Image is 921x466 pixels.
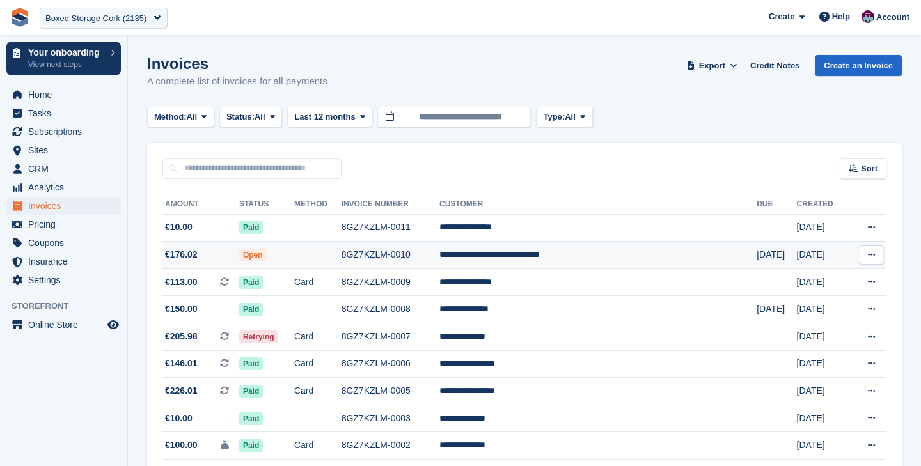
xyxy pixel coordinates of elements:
td: 8GZ7KZLM-0010 [342,242,439,269]
td: [DATE] [797,242,849,269]
h1: Invoices [147,55,327,72]
a: Your onboarding View next steps [6,42,121,75]
td: Card [294,432,342,460]
span: €176.02 [165,248,198,261]
button: Method: All [147,107,214,128]
a: menu [6,271,121,289]
p: Your onboarding [28,48,104,57]
a: menu [6,123,121,141]
a: menu [6,234,121,252]
span: €10.00 [165,412,193,425]
td: Card [294,323,342,351]
a: menu [6,86,121,104]
span: €226.01 [165,384,198,398]
td: 8GZ7KZLM-0009 [342,268,439,296]
span: Storefront [12,300,127,313]
span: Pricing [28,215,105,233]
span: Sort [861,162,878,175]
th: Amount [162,194,239,215]
span: Create [769,10,794,23]
span: Method: [154,111,187,123]
p: A complete list of invoices for all payments [147,74,327,89]
span: €113.00 [165,276,198,289]
span: Retrying [239,330,278,343]
span: All [565,111,576,123]
td: 8GZ7KZLM-0002 [342,432,439,460]
td: [DATE] [797,350,849,378]
td: [DATE] [797,268,849,296]
button: Export [684,55,740,76]
span: Type: [543,111,565,123]
a: Preview store [106,317,121,332]
a: menu [6,316,121,334]
span: Tasks [28,104,105,122]
span: Subscriptions [28,123,105,141]
a: Create an Invoice [815,55,902,76]
span: Paid [239,385,263,398]
span: Home [28,86,105,104]
p: View next steps [28,59,104,70]
div: Boxed Storage Cork (2135) [45,12,146,25]
img: stora-icon-8386f47178a22dfd0bd8f6a31ec36ba5ce8667c1dd55bd0f319d3a0aa187defe.svg [10,8,29,27]
span: Online Store [28,316,105,334]
a: menu [6,160,121,178]
th: Invoice Number [342,194,439,215]
span: CRM [28,160,105,178]
td: [DATE] [797,323,849,351]
span: €146.01 [165,357,198,370]
span: Analytics [28,178,105,196]
button: Type: All [536,107,592,128]
th: Status [239,194,294,215]
td: 8GZ7KZLM-0008 [342,296,439,323]
span: Paid [239,412,263,425]
td: [DATE] [797,432,849,460]
span: €10.00 [165,221,193,234]
th: Method [294,194,342,215]
td: [DATE] [797,378,849,405]
td: 8GZ7KZLM-0007 [342,323,439,351]
td: 8GZ7KZLM-0003 [342,405,439,432]
span: €100.00 [165,439,198,452]
span: Settings [28,271,105,289]
button: Last 12 months [287,107,372,128]
a: menu [6,215,121,233]
span: Account [876,11,909,24]
span: Paid [239,357,263,370]
span: Last 12 months [294,111,355,123]
span: Export [699,59,725,72]
td: 8GZ7KZLM-0011 [342,214,439,242]
span: Help [832,10,850,23]
td: [DATE] [757,242,796,269]
span: Paid [239,221,263,234]
th: Customer [439,194,757,215]
th: Due [757,194,796,215]
span: €205.98 [165,330,198,343]
td: [DATE] [757,296,796,323]
span: Open [239,249,267,261]
img: Brian Young [862,10,874,23]
span: Paid [239,439,263,452]
td: 8GZ7KZLM-0005 [342,378,439,405]
span: Status: [226,111,255,123]
button: Status: All [219,107,282,128]
td: Card [294,350,342,378]
span: All [255,111,265,123]
span: Invoices [28,197,105,215]
span: Coupons [28,234,105,252]
td: 8GZ7KZLM-0006 [342,350,439,378]
td: [DATE] [797,296,849,323]
a: menu [6,141,121,159]
span: All [187,111,198,123]
a: Credit Notes [745,55,805,76]
span: Insurance [28,252,105,270]
td: [DATE] [797,214,849,242]
span: Paid [239,276,263,289]
span: Paid [239,303,263,316]
a: menu [6,178,121,196]
th: Created [797,194,849,215]
span: Sites [28,141,105,159]
span: €150.00 [165,302,198,316]
td: [DATE] [797,405,849,432]
a: menu [6,104,121,122]
td: Card [294,268,342,296]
